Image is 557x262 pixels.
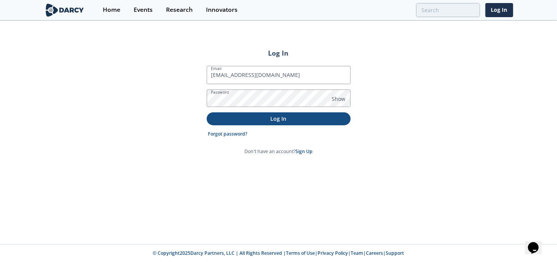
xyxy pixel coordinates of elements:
[244,148,313,155] p: Don't have an account?
[318,250,348,256] a: Privacy Policy
[416,3,480,17] input: Advanced Search
[44,3,86,17] img: logo-wide.svg
[207,48,351,58] h2: Log In
[166,7,193,13] div: Research
[366,250,383,256] a: Careers
[332,95,346,103] span: Show
[207,112,351,125] button: Log In
[295,148,313,155] a: Sign Up
[208,131,247,137] a: Forgot password?
[386,250,404,256] a: Support
[212,115,345,123] p: Log In
[206,7,238,13] div: Innovators
[211,65,222,72] label: Email
[134,7,153,13] div: Events
[525,232,549,254] iframe: chat widget
[351,250,364,256] a: Team
[211,89,229,95] label: Password
[103,7,120,13] div: Home
[286,250,315,256] a: Terms of Use
[15,250,542,257] p: © Copyright 2025 Darcy Partners, LLC | All Rights Reserved | | | | |
[485,3,513,17] a: Log In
